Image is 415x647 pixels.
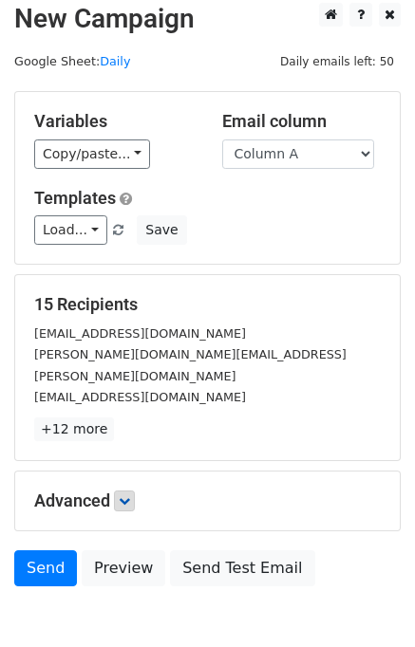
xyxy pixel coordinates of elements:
[34,139,150,169] a: Copy/paste...
[34,347,347,383] small: [PERSON_NAME][DOMAIN_NAME][EMAIL_ADDRESS][PERSON_NAME][DOMAIN_NAME]
[34,188,116,208] a: Templates
[170,550,314,586] a: Send Test Email
[14,550,77,586] a: Send
[82,550,165,586] a: Preview
[14,54,130,68] small: Google Sheet:
[34,215,107,245] a: Load...
[34,326,246,341] small: [EMAIL_ADDRESS][DOMAIN_NAME]
[274,51,401,72] span: Daily emails left: 50
[274,54,401,68] a: Daily emails left: 50
[100,54,130,68] a: Daily
[34,417,114,441] a: +12 more
[34,294,381,315] h5: 15 Recipients
[137,215,186,245] button: Save
[222,111,382,132] h5: Email column
[34,390,246,404] small: [EMAIL_ADDRESS][DOMAIN_NAME]
[320,556,415,647] iframe: Chat Widget
[34,490,381,511] h5: Advanced
[34,111,194,132] h5: Variables
[14,3,401,35] h2: New Campaign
